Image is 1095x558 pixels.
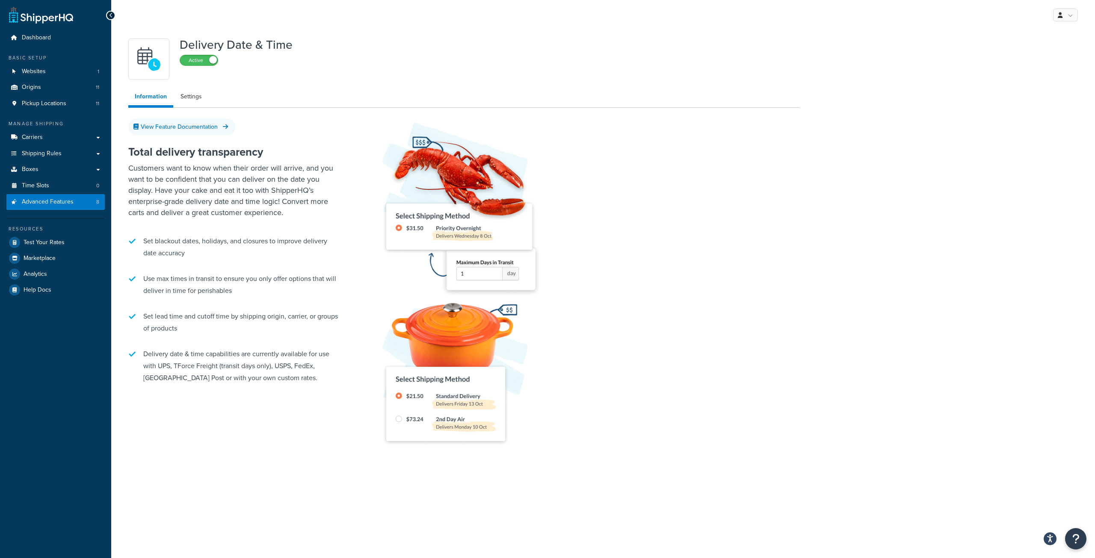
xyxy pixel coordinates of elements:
[134,44,164,74] img: gfkeb5ejjkALwAAAABJRU5ErkJggg==
[6,30,105,46] a: Dashboard
[6,194,105,210] li: Advanced Features
[6,194,105,210] a: Advanced Features8
[368,120,547,458] img: Delivery Date & Time
[6,282,105,298] a: Help Docs
[128,118,235,135] a: View Feature Documentation
[128,344,342,388] li: Delivery date & time capabilities are currently available for use with UPS, TForce Freight (trans...
[6,80,105,95] a: Origins11
[24,255,56,262] span: Marketplace
[174,88,208,105] a: Settings
[6,96,105,112] a: Pickup Locations11
[22,84,41,91] span: Origins
[128,162,342,218] p: Customers want to know when their order will arrive, and you want to be confident that you can de...
[6,162,105,177] a: Boxes
[96,100,99,107] span: 11
[24,271,47,278] span: Analytics
[6,225,105,233] div: Resources
[180,55,218,65] label: Active
[128,306,342,339] li: Set lead time and cutoff time by shipping origin, carrier, or groups of products
[180,38,293,51] h1: Delivery Date & Time
[6,96,105,112] li: Pickup Locations
[22,68,46,75] span: Websites
[24,286,51,294] span: Help Docs
[6,251,105,266] a: Marketplace
[128,88,173,108] a: Information
[6,130,105,145] a: Carriers
[22,34,51,41] span: Dashboard
[6,64,105,80] a: Websites1
[6,146,105,162] a: Shipping Rules
[6,178,105,194] a: Time Slots0
[6,64,105,80] li: Websites
[6,54,105,62] div: Basic Setup
[22,198,74,206] span: Advanced Features
[6,178,105,194] li: Time Slots
[6,120,105,127] div: Manage Shipping
[22,182,49,189] span: Time Slots
[96,198,99,206] span: 8
[22,150,62,157] span: Shipping Rules
[22,134,43,141] span: Carriers
[128,231,342,263] li: Set blackout dates, holidays, and closures to improve delivery date accuracy
[128,269,342,301] li: Use max times in transit to ensure you only offer options that will deliver in time for perishables
[6,80,105,95] li: Origins
[96,182,99,189] span: 0
[22,100,66,107] span: Pickup Locations
[1065,528,1086,549] button: Open Resource Center
[24,239,65,246] span: Test Your Rates
[6,266,105,282] a: Analytics
[22,166,38,173] span: Boxes
[6,235,105,250] a: Test Your Rates
[96,84,99,91] span: 11
[98,68,99,75] span: 1
[128,146,342,158] h2: Total delivery transparency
